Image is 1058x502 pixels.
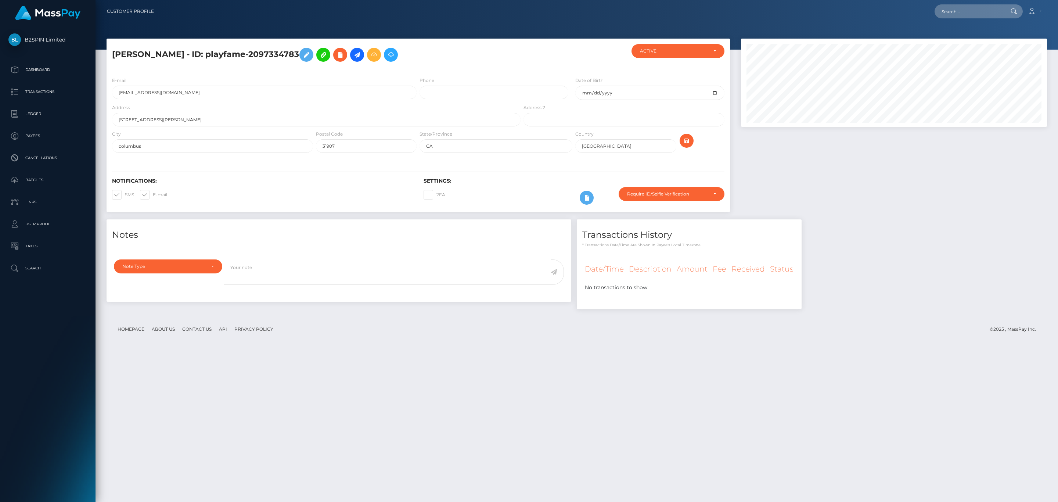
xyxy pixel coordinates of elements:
th: Amount [674,259,710,279]
a: Search [6,259,90,277]
a: User Profile [6,215,90,233]
a: Contact Us [179,323,215,335]
p: Payees [8,130,87,141]
a: Customer Profile [107,4,154,19]
button: ACTIVE [631,44,724,58]
label: Address 2 [523,104,545,111]
h4: Transactions History [582,229,796,241]
a: Transactions [6,83,90,101]
th: Description [626,259,674,279]
label: Country [575,131,594,137]
label: E-mail [140,190,167,200]
p: Search [8,263,87,274]
label: SMS [112,190,134,200]
h6: Settings: [424,178,724,184]
a: Privacy Policy [231,323,276,335]
button: Note Type [114,259,222,273]
img: B2SPIN Limited [8,33,21,46]
label: City [112,131,121,137]
a: Initiate Payout [350,48,364,62]
label: State/Province [420,131,452,137]
div: Note Type [122,263,205,269]
p: * Transactions date/time are shown in payee's local timezone [582,242,796,248]
label: Address [112,104,130,111]
p: Transactions [8,86,87,97]
p: Taxes [8,241,87,252]
a: Links [6,193,90,211]
th: Fee [710,259,729,279]
p: Cancellations [8,153,87,164]
th: Status [767,259,796,279]
a: Dashboard [6,61,90,79]
a: Payees [6,127,90,145]
a: Cancellations [6,149,90,167]
label: E-mail [112,77,126,84]
p: Links [8,197,87,208]
span: B2SPIN Limited [6,36,90,43]
th: Date/Time [582,259,626,279]
label: 2FA [424,190,445,200]
a: Homepage [115,323,147,335]
h6: Notifications: [112,178,413,184]
label: Phone [420,77,434,84]
p: Ledger [8,108,87,119]
td: No transactions to show [582,279,796,296]
h4: Notes [112,229,566,241]
p: Dashboard [8,64,87,75]
input: Search... [935,4,1004,18]
div: © 2025 , MassPay Inc. [990,325,1041,333]
a: API [216,323,230,335]
a: Ledger [6,105,90,123]
p: User Profile [8,219,87,230]
a: Taxes [6,237,90,255]
th: Received [729,259,767,279]
label: Date of Birth [575,77,604,84]
p: Batches [8,175,87,186]
label: Postal Code [316,131,343,137]
a: About Us [149,323,178,335]
div: Require ID/Selfie Verification [627,191,708,197]
div: ACTIVE [640,48,708,54]
a: Batches [6,171,90,189]
img: MassPay Logo [15,6,80,20]
h5: [PERSON_NAME] - ID: playfame-2097334783 [112,44,517,65]
button: Require ID/Selfie Verification [619,187,724,201]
